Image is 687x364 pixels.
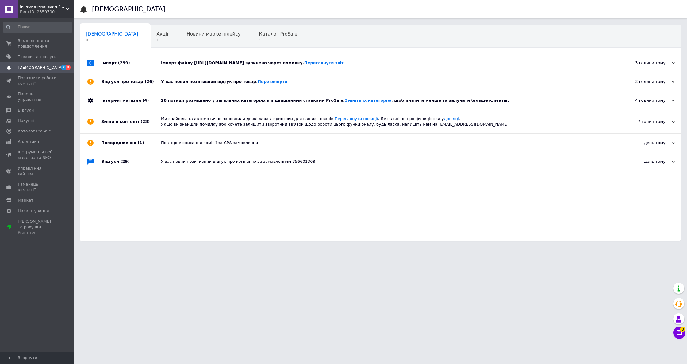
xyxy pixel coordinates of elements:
[613,119,675,124] div: 7 годин тому
[186,31,240,37] span: Новини маркетплейсу
[101,152,161,171] div: Відгуки
[259,38,297,43] span: 1
[335,116,378,121] a: Переглянути позиції
[61,65,66,70] span: 2
[161,140,613,146] div: Повторне списання комісії за СРА замовлення
[345,98,391,103] a: Змініть їх категорію
[157,31,168,37] span: Акції
[18,128,51,134] span: Каталог ProSale
[66,65,71,70] span: 8
[92,6,165,13] h1: [DEMOGRAPHIC_DATA]
[101,91,161,110] div: Інтернет магазин
[140,119,150,124] span: (28)
[18,198,33,203] span: Маркет
[161,116,613,127] div: Ми знайшли та автоматично заповнили деякі характеристики для ваших товарів. . Детальніше про функ...
[86,38,138,43] span: 8
[86,31,138,37] span: [DEMOGRAPHIC_DATA]
[121,159,130,164] span: (29)
[18,219,57,236] span: [PERSON_NAME] та рахунки
[18,149,57,160] span: Інструменти веб-майстра та SEO
[20,4,66,9] span: Інтернет-магазин "Asbike"
[613,60,675,66] div: 3 години тому
[18,139,39,144] span: Аналітика
[18,38,57,49] span: Замовлення та повідомлення
[613,79,675,84] div: 3 години тому
[142,98,149,103] span: (4)
[118,61,130,65] span: (299)
[3,22,72,33] input: Пошук
[18,230,57,235] div: Prom топ
[18,208,49,214] span: Налаштування
[259,31,297,37] span: Каталог ProSale
[18,75,57,86] span: Показники роботи компанії
[613,140,675,146] div: день тому
[613,98,675,103] div: 4 години тому
[101,54,161,72] div: Імпорт
[18,65,63,70] span: [DEMOGRAPHIC_DATA]
[18,108,34,113] span: Відгуки
[101,134,161,152] div: Попередження
[304,61,344,65] a: Переглянути звіт
[18,166,57,177] span: Управління сайтом
[145,79,154,84] span: (26)
[18,91,57,102] span: Панель управління
[161,98,613,103] div: 28 позиції розміщено у загальних категоріях з підвищеними ставками ProSale. , щоб платити менше т...
[20,9,74,15] div: Ваш ID: 2359700
[673,327,685,339] button: Чат з покупцем3
[161,79,613,84] div: У вас новий позитивний відгук про товар.
[444,116,459,121] a: довідці
[258,79,287,84] a: Переглянути
[101,72,161,91] div: Відгуки про товар
[161,159,613,164] div: У вас новий позитивний відгук про компанію за замовленням 356601368.
[138,140,144,145] span: (1)
[18,182,57,193] span: Гаманець компанії
[157,38,168,43] span: 1
[18,54,57,60] span: Товари та послуги
[680,327,685,332] span: 3
[613,159,675,164] div: день тому
[18,118,34,123] span: Покупці
[161,60,613,66] div: Імпорт файлу [URL][DOMAIN_NAME] зупинено через помилку.
[101,110,161,133] div: Зміни в контенті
